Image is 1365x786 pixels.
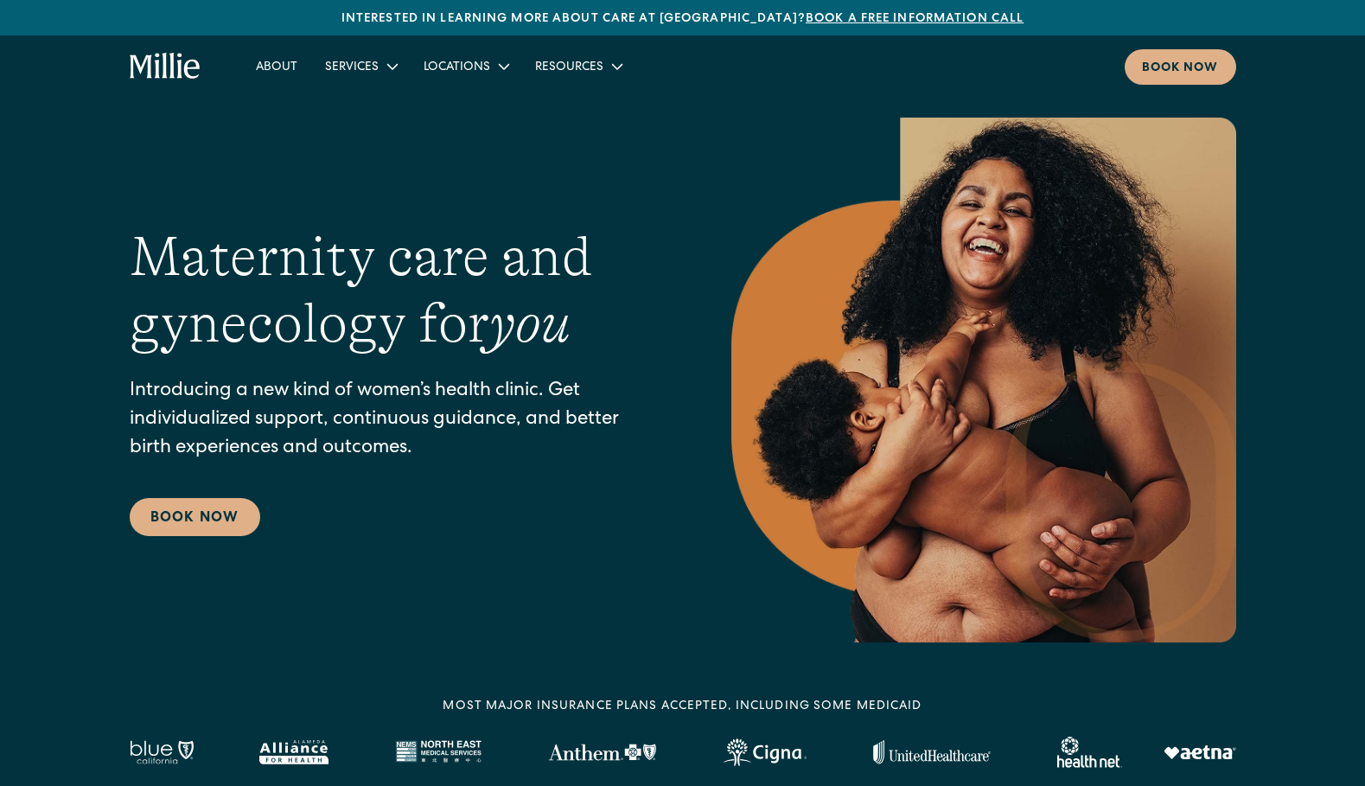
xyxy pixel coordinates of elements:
[130,53,201,80] a: home
[130,378,662,463] p: Introducing a new kind of women’s health clinic. Get individualized support, continuous guidance,...
[548,744,656,761] img: Anthem Logo
[311,52,410,80] div: Services
[1142,60,1219,78] div: Book now
[424,59,490,77] div: Locations
[535,59,603,77] div: Resources
[443,698,922,716] div: MOST MAJOR INSURANCE PLANS ACCEPTED, INCLUDING some MEDICAID
[873,740,991,764] img: United Healthcare logo
[521,52,635,80] div: Resources
[1057,737,1122,768] img: Healthnet logo
[130,498,260,536] a: Book Now
[731,118,1236,642] img: Smiling mother with her baby in arms, celebrating body positivity and the nurturing bond of postp...
[325,59,379,77] div: Services
[806,13,1024,25] a: Book a free information call
[130,740,194,764] img: Blue California logo
[489,292,571,355] em: you
[130,224,662,357] h1: Maternity care and gynecology for
[1125,49,1236,85] a: Book now
[1164,745,1236,759] img: Aetna logo
[242,52,311,80] a: About
[259,740,328,764] img: Alameda Alliance logo
[395,740,482,764] img: North East Medical Services logo
[723,738,807,766] img: Cigna logo
[410,52,521,80] div: Locations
